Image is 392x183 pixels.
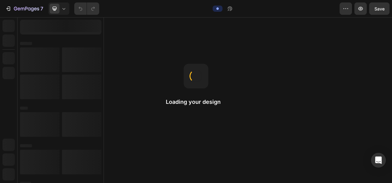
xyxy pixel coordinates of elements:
[371,153,386,168] div: Open Intercom Messenger
[2,2,46,15] button: 7
[166,98,226,106] h2: Loading your design
[374,6,385,11] span: Save
[74,2,99,15] div: Undo/Redo
[40,5,43,12] p: 7
[369,2,390,15] button: Save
